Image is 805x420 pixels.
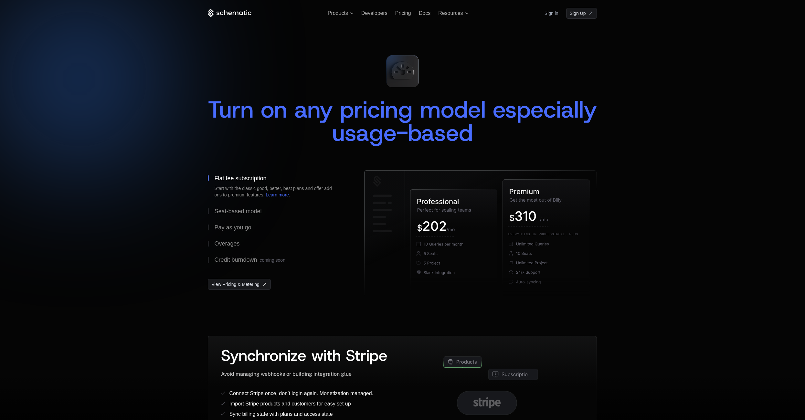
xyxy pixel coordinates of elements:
a: [object Object] [566,8,597,19]
a: Learn more [266,192,289,197]
button: Flat fee subscriptionStart with the classic good, better, best plans and offer add ons to premium... [208,170,344,203]
a: Pricing [395,10,411,16]
span: Import Stripe products and customers for easy set up [229,401,351,406]
span: coming soon [260,257,285,263]
div: Seat-based model [214,208,261,214]
div: Flat fee subscription [214,175,266,181]
span: View Pricing & Metering [211,281,259,288]
button: Pay as you go [208,219,344,236]
a: [object Object],[object Object] [208,279,270,290]
a: Developers [361,10,387,16]
div: Start with the classic good, better, best plans and offer add ons to premium features. . [214,185,337,198]
button: Overages [208,236,344,252]
span: Avoid managing webhooks or building integration glue [221,371,352,377]
span: Sign Up [570,10,586,16]
div: Overages [214,241,239,247]
a: Sign in [545,8,558,18]
span: Connect Stripe once, don’t login again. Monetization managed. [229,391,373,396]
span: Synchronize with Stripe [221,345,387,366]
span: Sync billing state with plans and access state [229,411,333,417]
span: Resources [438,10,463,16]
button: Seat-based model [208,203,344,219]
div: Pay as you go [214,225,251,230]
button: Credit burndowncoming soon [208,252,344,268]
span: Products [328,10,348,16]
div: Credit burndown [214,257,285,263]
span: Turn on any pricing model especially usage-based [208,94,604,148]
a: Docs [419,10,430,16]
